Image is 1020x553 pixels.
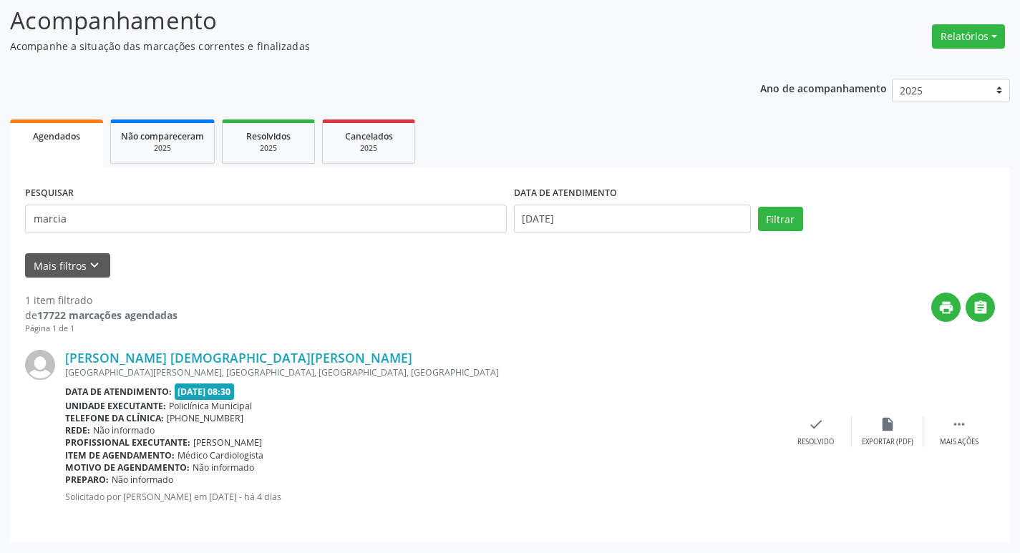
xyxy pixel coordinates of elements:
i:  [973,300,989,315]
input: Nome, CNS [25,205,507,233]
p: Acompanhamento [10,3,710,39]
span: Não informado [112,474,173,486]
button: Filtrar [758,207,803,231]
p: Ano de acompanhamento [760,79,887,97]
b: Rede: [65,424,90,436]
span: Agendados [33,130,80,142]
div: 1 item filtrado [25,293,178,308]
div: 2025 [121,143,204,154]
span: Cancelados [345,130,393,142]
b: Unidade executante: [65,400,166,412]
span: [PERSON_NAME] [193,436,262,449]
span: [DATE] 08:30 [175,383,235,400]
input: Selecione um intervalo [514,205,751,233]
button: Relatórios [932,24,1005,49]
div: 2025 [233,143,304,154]
p: Acompanhe a situação das marcações correntes e finalizadas [10,39,710,54]
img: img [25,350,55,380]
span: Não informado [93,424,155,436]
div: Mais ações [940,437,978,447]
span: Não compareceram [121,130,204,142]
div: Página 1 de 1 [25,323,178,335]
div: de [25,308,178,323]
span: Médico Cardiologista [178,449,263,461]
a: [PERSON_NAME] [DEMOGRAPHIC_DATA][PERSON_NAME] [65,350,412,366]
i:  [951,416,967,432]
i: keyboard_arrow_down [87,258,102,273]
label: DATA DE ATENDIMENTO [514,182,617,205]
span: [PHONE_NUMBER] [167,412,243,424]
i: insert_drive_file [880,416,895,432]
b: Preparo: [65,474,109,486]
b: Telefone da clínica: [65,412,164,424]
button: print [931,293,961,322]
span: Não informado [193,461,254,474]
label: PESQUISAR [25,182,74,205]
b: Profissional executante: [65,436,190,449]
div: Resolvido [797,437,834,447]
div: 2025 [333,143,404,154]
b: Data de atendimento: [65,386,172,398]
span: Policlínica Municipal [169,400,252,412]
span: Resolvidos [246,130,291,142]
button:  [966,293,995,322]
i: print [938,300,954,315]
button: Mais filtroskeyboard_arrow_down [25,253,110,278]
i: check [808,416,824,432]
div: Exportar (PDF) [862,437,913,447]
div: [GEOGRAPHIC_DATA][PERSON_NAME], [GEOGRAPHIC_DATA], [GEOGRAPHIC_DATA], [GEOGRAPHIC_DATA] [65,366,780,378]
strong: 17722 marcações agendadas [37,308,178,322]
b: Item de agendamento: [65,449,175,461]
b: Motivo de agendamento: [65,461,190,474]
p: Solicitado por [PERSON_NAME] em [DATE] - há 4 dias [65,491,780,503]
